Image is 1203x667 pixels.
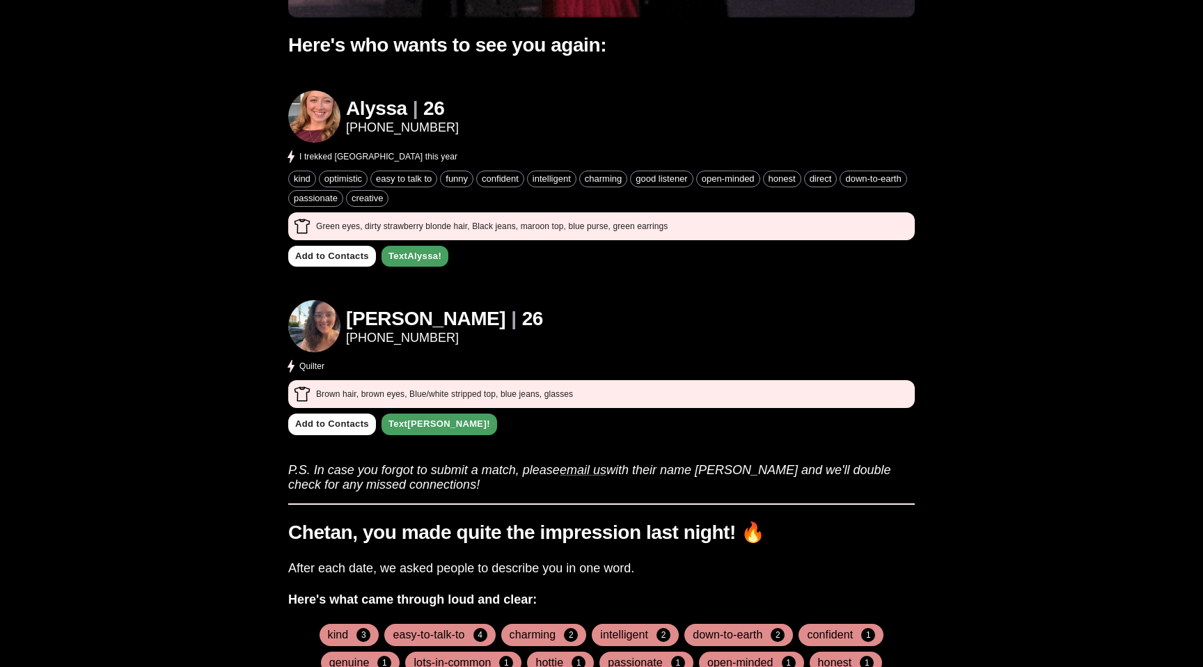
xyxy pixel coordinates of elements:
[288,521,915,544] h1: Chetan, you made quite the impression last night! 🔥
[289,173,315,184] span: kind
[528,173,576,184] span: intelligent
[299,360,324,372] p: Quilter
[423,97,444,120] h1: 26
[382,414,497,435] a: Text[PERSON_NAME]!
[328,628,349,642] h4: kind
[441,173,473,184] span: funny
[511,308,516,331] h1: |
[288,246,376,267] a: Add to Contacts
[288,463,891,492] i: P.S. In case you forgot to submit a match, please with their name [PERSON_NAME] and we'll double ...
[346,97,407,120] h1: Alyssa
[288,300,340,352] img: Liz
[600,628,648,642] h4: intelligent
[413,97,418,120] h1: |
[316,388,573,400] p: Brown hair, brown eyes , Blue/white stripped top, blue jeans, glasses
[510,628,556,642] h4: charming
[288,561,915,576] h3: After each date, we asked people to describe you in one word.
[771,628,785,642] span: 2
[840,173,906,184] span: down-to-earth
[473,628,487,642] span: 4
[693,628,762,642] h4: down-to-earth
[861,628,875,642] span: 1
[522,308,543,331] h1: 26
[631,173,692,184] span: good listener
[347,193,388,203] span: creative
[289,193,343,203] span: passionate
[288,34,915,57] h1: Here's who wants to see you again:
[299,150,457,163] p: I trekked [GEOGRAPHIC_DATA] this year
[805,173,837,184] span: direct
[346,120,459,135] a: [PHONE_NUMBER]
[382,246,448,267] a: TextAlyssa!
[560,463,606,477] a: email us
[346,331,543,345] a: [PHONE_NUMBER]
[807,628,853,642] h4: confident
[764,173,801,184] span: honest
[393,628,464,642] h4: easy-to-talk-to
[564,628,578,642] span: 2
[477,173,524,184] span: confident
[316,220,668,233] p: Green eyes, dirty strawberry blonde hair , Black jeans, maroon top, blue purse, green earrings
[346,308,505,331] h1: [PERSON_NAME]
[656,628,670,642] span: 2
[288,91,340,143] img: Alyssa
[697,173,760,184] span: open-minded
[288,593,915,607] h3: Here's what came through loud and clear:
[580,173,627,184] span: charming
[371,173,437,184] span: easy to talk to
[288,414,376,435] a: Add to Contacts
[320,173,367,184] span: optimistic
[356,628,370,642] span: 3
